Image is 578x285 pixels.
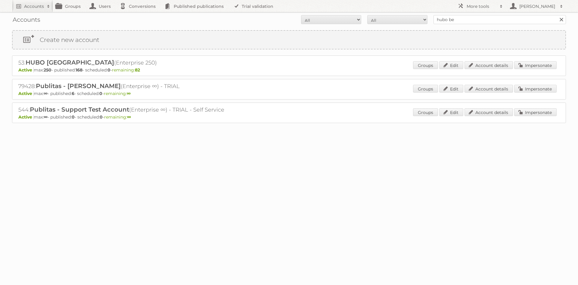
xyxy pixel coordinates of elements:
a: Groups [413,61,438,69]
strong: ∞ [44,114,48,120]
strong: 6 [72,91,74,96]
a: Edit [439,85,463,93]
a: Create new account [13,31,565,49]
strong: 82 [135,67,140,73]
span: Publitas - [PERSON_NAME] [36,82,121,90]
strong: ∞ [127,91,131,96]
strong: ∞ [127,114,131,120]
p: max: - published: - scheduled: - [18,67,560,73]
strong: ∞ [44,91,48,96]
span: Active [18,91,34,96]
h2: Accounts [24,3,44,9]
strong: 0 [99,91,102,96]
strong: 0 [107,67,110,73]
p: max: - published: - scheduled: - [18,91,560,96]
span: remaining: [104,114,131,120]
a: Account details [465,61,513,69]
strong: 250 [44,67,51,73]
span: Active [18,67,34,73]
a: Account details [465,85,513,93]
p: max: - published: - scheduled: - [18,114,560,120]
a: Impersonate [514,85,557,93]
span: HUBO [GEOGRAPHIC_DATA] [26,59,114,66]
a: Edit [439,108,463,116]
strong: 168 [76,67,82,73]
a: Groups [413,108,438,116]
a: Impersonate [514,61,557,69]
h2: More tools [467,3,497,9]
a: Impersonate [514,108,557,116]
h2: 544: (Enterprise ∞) - TRIAL - Self Service [18,106,229,114]
strong: 0 [100,114,103,120]
span: Publitas - Support Test Account [30,106,129,113]
span: remaining: [112,67,140,73]
a: Groups [413,85,438,93]
h2: 53: (Enterprise 250) [18,59,229,67]
span: remaining: [104,91,131,96]
h2: 79428: (Enterprise ∞) - TRIAL [18,82,229,90]
span: Active [18,114,34,120]
a: Edit [439,61,463,69]
h2: [PERSON_NAME] [518,3,557,9]
strong: 0 [72,114,75,120]
a: Account details [465,108,513,116]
